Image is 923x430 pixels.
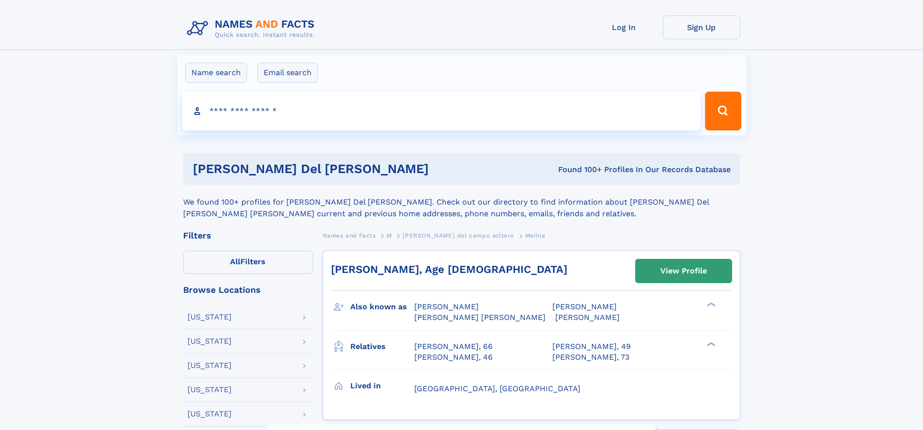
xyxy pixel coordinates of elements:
[414,313,546,322] span: [PERSON_NAME] [PERSON_NAME]
[182,92,701,130] input: search input
[193,163,494,175] h1: [PERSON_NAME] Del [PERSON_NAME]
[704,341,716,347] div: ❯
[555,313,620,322] span: [PERSON_NAME]
[230,257,240,266] span: All
[705,92,741,130] button: Search Button
[414,302,479,311] span: [PERSON_NAME]
[493,164,731,175] div: Found 100+ Profiles In Our Records Database
[552,302,617,311] span: [PERSON_NAME]
[323,229,376,241] a: Names and Facts
[188,313,232,321] div: [US_STATE]
[331,263,567,275] a: [PERSON_NAME], Age [DEMOGRAPHIC_DATA]
[387,229,392,241] a: M
[183,185,740,220] div: We found 100+ profiles for [PERSON_NAME] Del [PERSON_NAME]. Check out our directory to find infor...
[414,352,493,363] a: [PERSON_NAME], 46
[183,251,313,274] label: Filters
[552,341,631,352] a: [PERSON_NAME], 49
[403,232,514,239] span: [PERSON_NAME] del campo soltero
[257,63,318,83] label: Email search
[414,384,580,393] span: [GEOGRAPHIC_DATA], [GEOGRAPHIC_DATA]
[387,232,392,239] span: M
[350,299,414,315] h3: Also known as
[414,341,493,352] a: [PERSON_NAME], 66
[585,16,663,39] a: Log In
[183,231,313,240] div: Filters
[188,337,232,345] div: [US_STATE]
[403,229,514,241] a: [PERSON_NAME] del campo soltero
[636,259,732,283] a: View Profile
[188,410,232,418] div: [US_STATE]
[552,352,629,363] a: [PERSON_NAME], 73
[704,302,716,308] div: ❯
[525,232,546,239] span: Melina
[663,16,740,39] a: Sign Up
[188,386,232,394] div: [US_STATE]
[183,286,313,294] div: Browse Locations
[185,63,247,83] label: Name search
[183,16,323,42] img: Logo Names and Facts
[188,362,232,369] div: [US_STATE]
[350,338,414,355] h3: Relatives
[660,260,707,282] div: View Profile
[350,378,414,394] h3: Lived in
